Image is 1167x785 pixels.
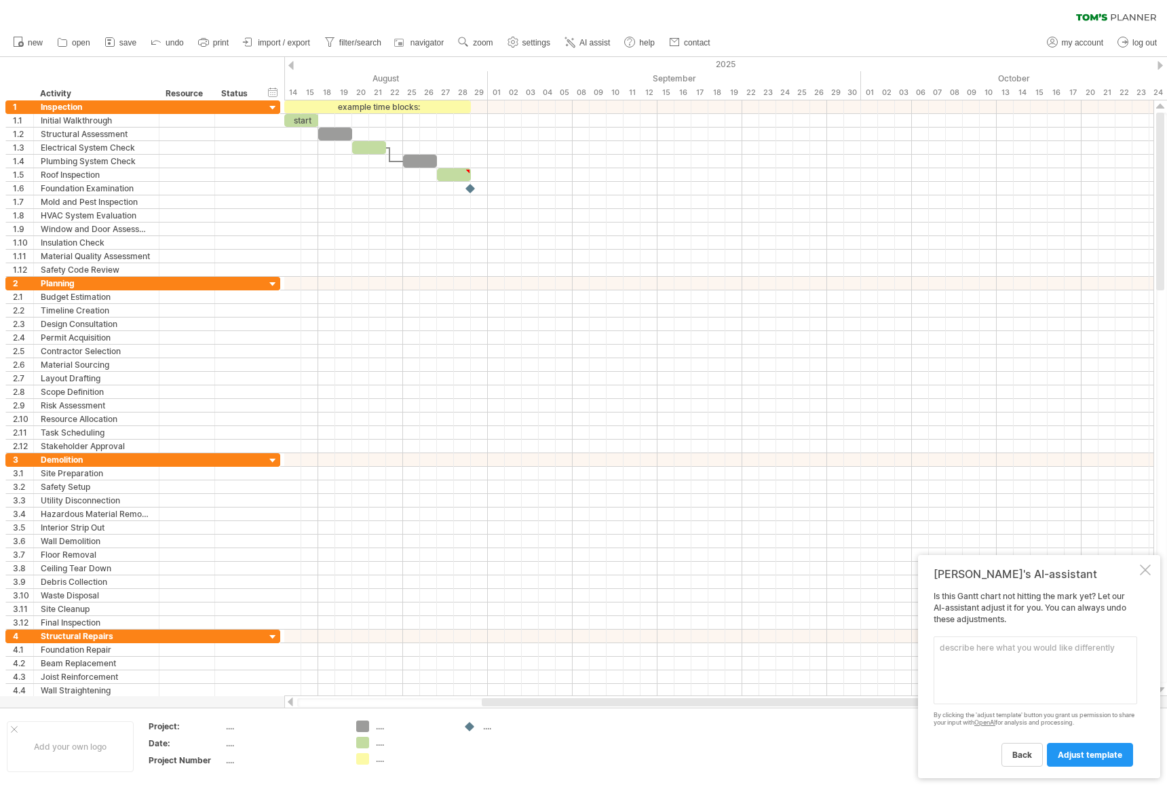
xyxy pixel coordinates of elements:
div: Final Inspection [41,616,152,629]
div: Design Consultation [41,318,152,330]
div: Wall Demolition [41,535,152,548]
div: Monday, 20 October 2025 [1082,85,1098,100]
div: 4.2 [13,657,33,670]
div: Safety Code Review [41,263,152,276]
div: Monday, 22 September 2025 [742,85,759,100]
a: my account [1044,34,1107,52]
div: 1.1 [13,114,33,127]
div: Friday, 15 August 2025 [301,85,318,100]
div: 3.11 [13,602,33,615]
div: Friday, 17 October 2025 [1065,85,1082,100]
div: September 2025 [488,71,861,85]
div: Timeline Creation [41,304,152,317]
div: Material Quality Assessment [41,250,152,263]
div: 2.7 [13,372,33,385]
div: Wall Straightening [41,684,152,697]
div: 1.4 [13,155,33,168]
div: 1.8 [13,209,33,222]
div: 2.2 [13,304,33,317]
div: Tuesday, 9 September 2025 [590,85,607,100]
div: Structural Assessment [41,128,152,140]
div: Friday, 29 August 2025 [471,85,488,100]
div: 1.10 [13,236,33,249]
div: Beam Replacement [41,657,152,670]
div: 2.8 [13,385,33,398]
div: Friday, 10 October 2025 [980,85,997,100]
div: Permit Acquisition [41,331,152,344]
div: Monday, 1 September 2025 [488,85,505,100]
div: Activity [40,87,151,100]
a: filter/search [321,34,385,52]
div: Insulation Check [41,236,152,249]
div: Monday, 13 October 2025 [997,85,1014,100]
div: .... [226,721,340,732]
span: adjust template [1058,750,1122,760]
div: Joist Reinforcement [41,670,152,683]
div: Tuesday, 7 October 2025 [929,85,946,100]
div: 1.7 [13,195,33,208]
div: Is this Gantt chart not hitting the mark yet? Let our AI-assistant adjust it for you. You can alw... [934,591,1137,766]
div: Wednesday, 20 August 2025 [352,85,369,100]
div: Monday, 18 August 2025 [318,85,335,100]
div: Project: [149,721,223,732]
div: 3.2 [13,480,33,493]
span: print [213,38,229,47]
div: 1.2 [13,128,33,140]
div: Thursday, 14 August 2025 [284,85,301,100]
div: 2.3 [13,318,33,330]
div: Layout Drafting [41,372,152,385]
span: settings [522,38,550,47]
span: undo [166,38,184,47]
div: Monday, 29 September 2025 [827,85,844,100]
div: .... [376,753,450,765]
div: 3.9 [13,575,33,588]
div: 1.11 [13,250,33,263]
a: print [195,34,233,52]
div: Budget Estimation [41,290,152,303]
span: save [119,38,136,47]
div: Friday, 22 August 2025 [386,85,403,100]
div: 1.5 [13,168,33,181]
div: Wednesday, 15 October 2025 [1031,85,1048,100]
div: 3.4 [13,508,33,520]
div: Friday, 26 September 2025 [810,85,827,100]
a: navigator [392,34,448,52]
div: Status [221,87,251,100]
div: Structural Repairs [41,630,152,643]
div: Monday, 15 September 2025 [657,85,674,100]
div: 1.6 [13,182,33,195]
div: Wednesday, 24 September 2025 [776,85,793,100]
div: 2.10 [13,413,33,425]
div: Inspection [41,100,152,113]
div: .... [226,738,340,749]
div: Thursday, 25 September 2025 [793,85,810,100]
div: Monday, 8 September 2025 [573,85,590,100]
div: 4 [13,630,33,643]
div: Utility Disconnection [41,494,152,507]
div: Tuesday, 19 August 2025 [335,85,352,100]
div: Project Number [149,754,223,766]
div: HVAC System Evaluation [41,209,152,222]
div: Task Scheduling [41,426,152,439]
div: 2.11 [13,426,33,439]
div: By clicking the 'adjust template' button you grant us permission to share your input with for ana... [934,712,1137,727]
div: Material Sourcing [41,358,152,371]
div: Wednesday, 17 September 2025 [691,85,708,100]
div: Waste Disposal [41,589,152,602]
div: Thursday, 2 October 2025 [878,85,895,100]
div: Window and Door Assessment [41,223,152,235]
div: Wednesday, 27 August 2025 [437,85,454,100]
div: Electrical System Check [41,141,152,154]
div: Friday, 24 October 2025 [1149,85,1166,100]
a: adjust template [1047,743,1133,767]
div: Friday, 5 September 2025 [556,85,573,100]
div: 2.4 [13,331,33,344]
div: Planning [41,277,152,290]
div: [PERSON_NAME]'s AI-assistant [934,567,1137,581]
div: Foundation Examination [41,182,152,195]
div: Resource Allocation [41,413,152,425]
div: Resource [166,87,207,100]
div: Tuesday, 23 September 2025 [759,85,776,100]
div: 3.7 [13,548,33,561]
div: Wednesday, 1 October 2025 [861,85,878,100]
